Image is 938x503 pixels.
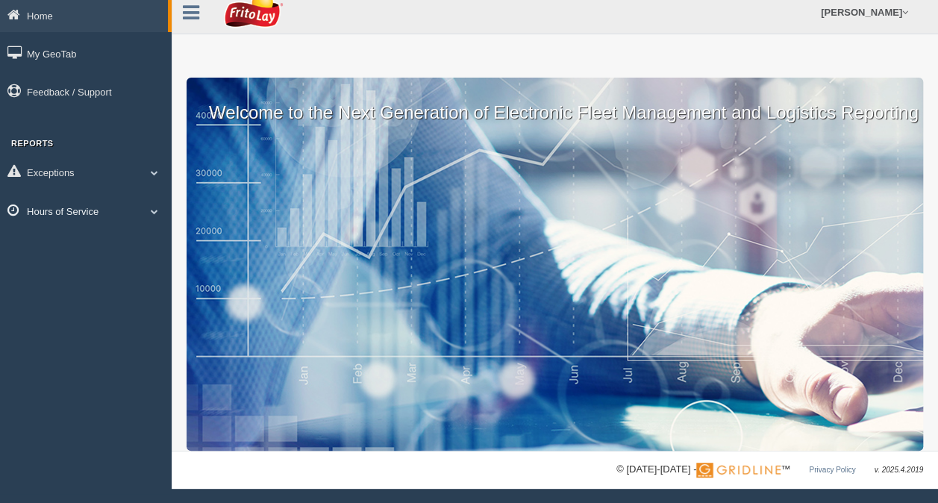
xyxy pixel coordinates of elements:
img: Gridline [696,463,781,478]
p: Welcome to the Next Generation of Electronic Fleet Management and Logistics Reporting [187,78,923,125]
span: v. 2025.4.2019 [875,466,923,474]
div: © [DATE]-[DATE] - ™ [616,462,923,478]
a: Privacy Policy [809,466,855,474]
